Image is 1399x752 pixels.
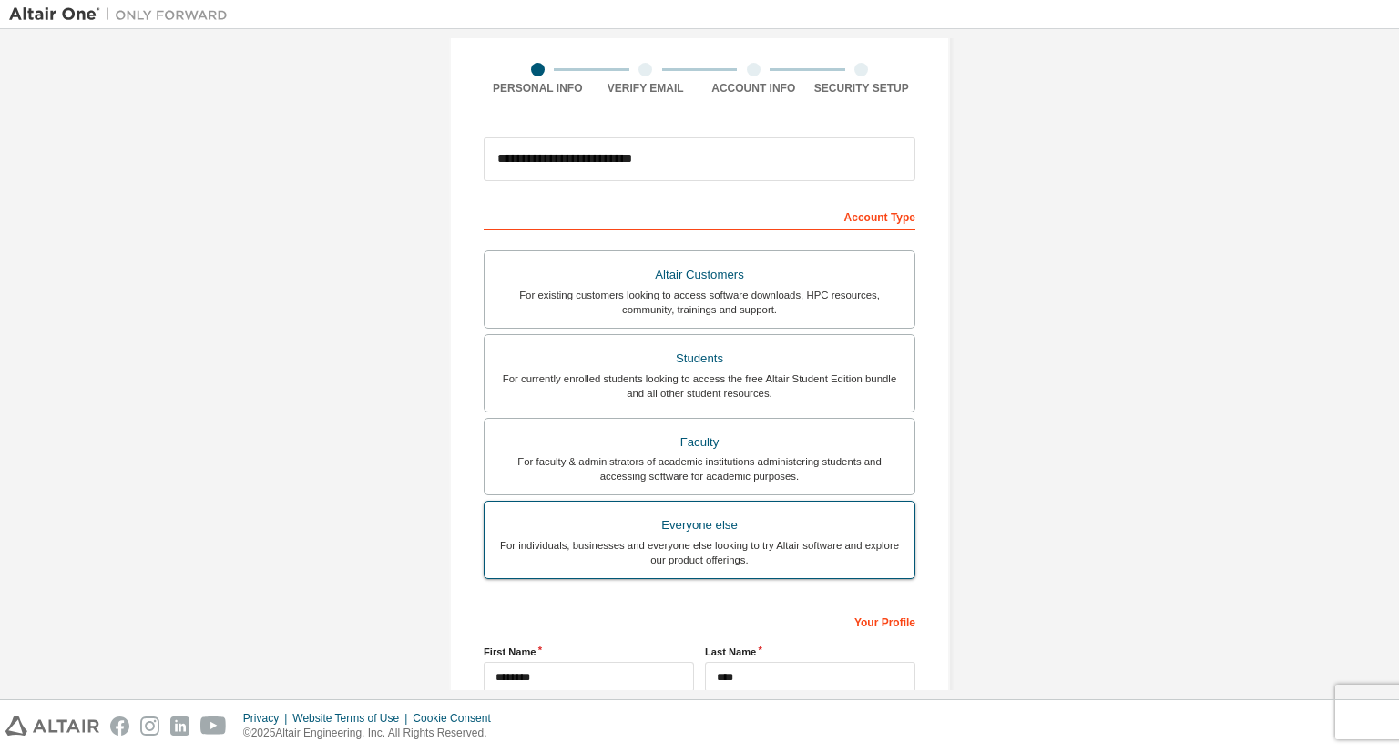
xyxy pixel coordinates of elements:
div: Security Setup [808,81,916,96]
img: facebook.svg [110,716,129,736]
div: Personal Info [484,81,592,96]
div: For existing customers looking to access software downloads, HPC resources, community, trainings ... [495,288,904,317]
div: Privacy [243,711,292,726]
div: Account Info [699,81,808,96]
label: Last Name [705,645,915,659]
div: Everyone else [495,513,904,538]
div: Verify Email [592,81,700,96]
div: For individuals, businesses and everyone else looking to try Altair software and explore our prod... [495,538,904,567]
div: Account Type [484,201,915,230]
div: Website Terms of Use [292,711,413,726]
div: For currently enrolled students looking to access the free Altair Student Edition bundle and all ... [495,371,904,401]
img: linkedin.svg [170,716,189,736]
img: instagram.svg [140,716,159,736]
label: First Name [484,645,694,659]
img: altair_logo.svg [5,716,99,736]
img: Altair One [9,5,237,24]
p: © 2025 Altair Engineering, Inc. All Rights Reserved. [243,726,502,741]
div: Your Profile [484,606,915,635]
div: Students [495,346,904,371]
img: youtube.svg [200,716,227,736]
div: Altair Customers [495,262,904,288]
div: For faculty & administrators of academic institutions administering students and accessing softwa... [495,454,904,483]
div: Faculty [495,430,904,455]
div: Cookie Consent [413,711,501,726]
